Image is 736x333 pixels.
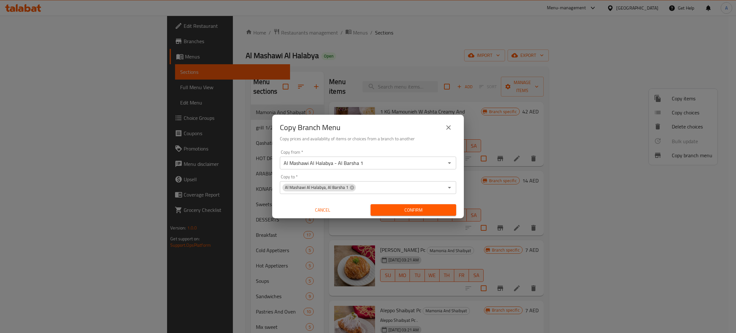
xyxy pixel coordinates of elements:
[445,183,454,192] button: Open
[282,184,351,190] span: Al Mashawi Al Halabya, Al Barsha 1
[376,206,451,214] span: Confirm
[280,122,341,133] h2: Copy Branch Menu
[282,184,356,191] div: Al Mashawi Al Halabya, Al Barsha 1
[280,204,365,216] button: Cancel
[280,135,456,142] h6: Copy prices and availability of items or choices from a branch to another
[282,206,363,214] span: Cancel
[441,120,456,135] button: close
[371,204,456,216] button: Confirm
[445,159,454,167] button: Open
